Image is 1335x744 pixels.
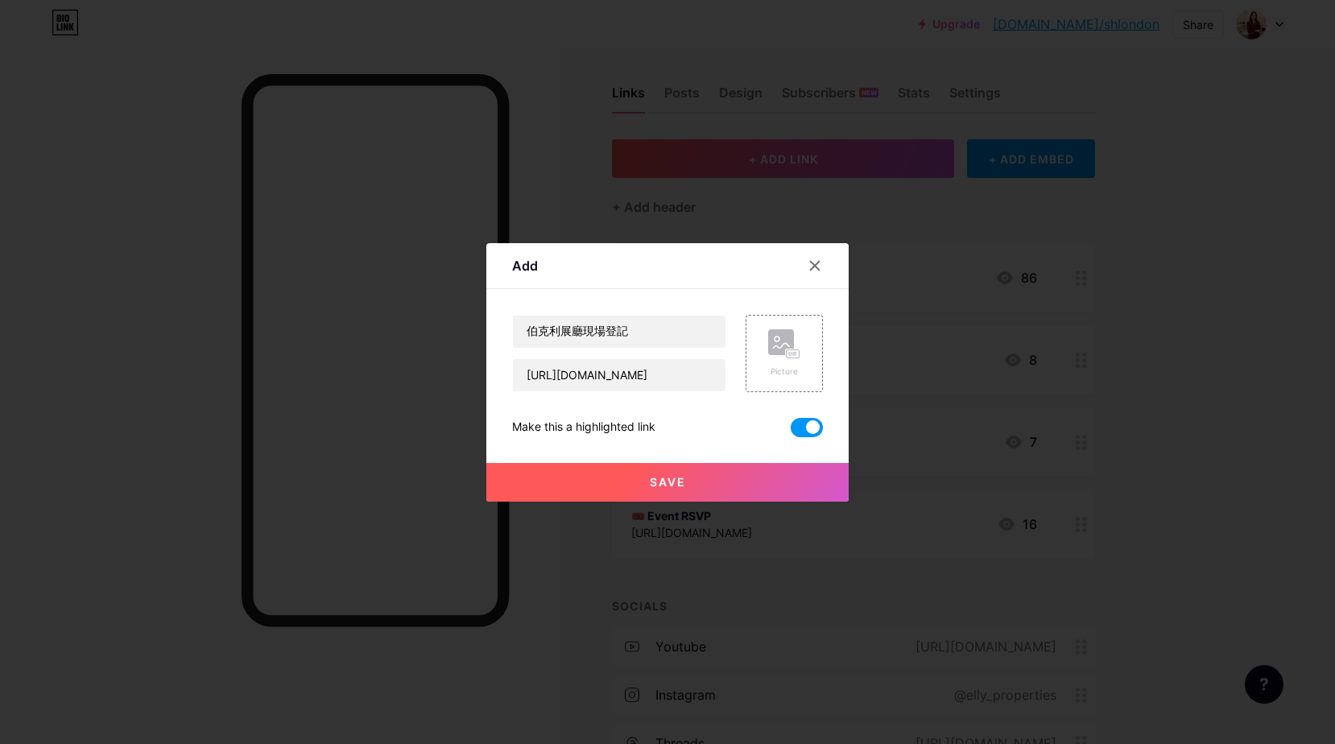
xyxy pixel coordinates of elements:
[513,359,725,391] input: URL
[486,463,849,502] button: Save
[512,418,655,437] div: Make this a highlighted link
[768,366,800,378] div: Picture
[650,475,686,489] span: Save
[512,256,538,275] div: Add
[513,316,725,348] input: Title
